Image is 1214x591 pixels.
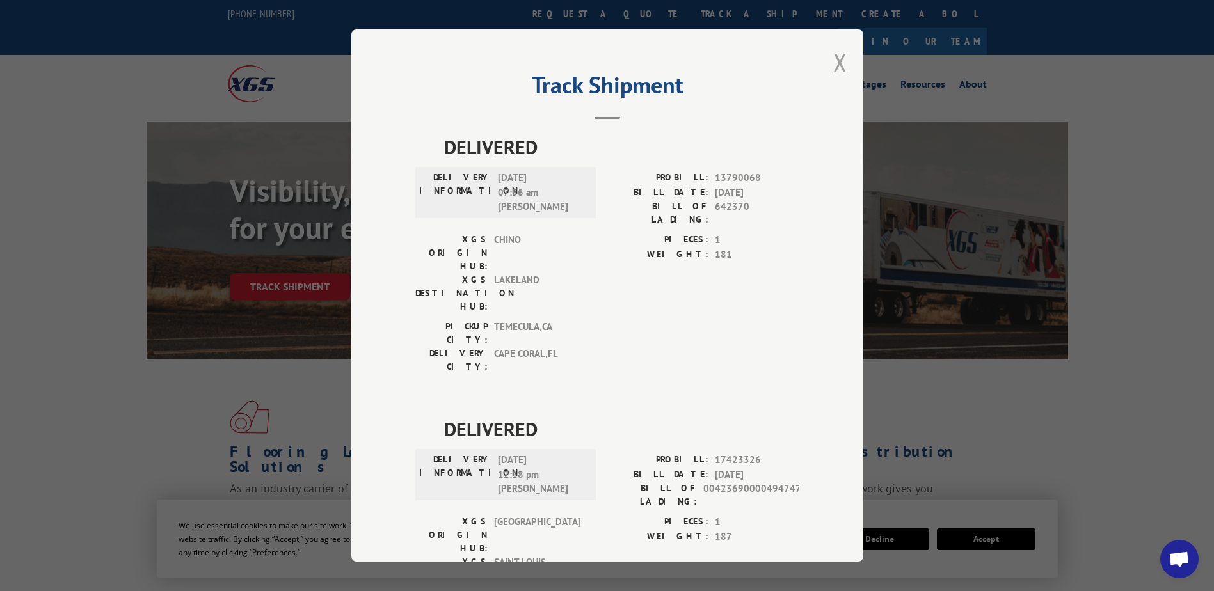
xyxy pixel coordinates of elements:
[715,248,799,262] span: 181
[833,45,847,79] button: Close modal
[415,233,488,273] label: XGS ORIGIN HUB:
[415,273,488,313] label: XGS DESTINATION HUB:
[715,468,799,482] span: [DATE]
[444,132,799,161] span: DELIVERED
[494,320,580,347] span: TEMECULA , CA
[607,515,708,530] label: PIECES:
[494,273,580,313] span: LAKELAND
[607,248,708,262] label: WEIGHT:
[415,515,488,555] label: XGS ORIGIN HUB:
[715,171,799,185] span: 13790068
[444,414,799,443] span: DELIVERED
[415,347,488,374] label: DELIVERY CITY:
[498,171,584,214] span: [DATE] 07:56 am [PERSON_NAME]
[415,76,799,100] h2: Track Shipment
[715,200,799,226] span: 642370
[715,453,799,468] span: 17423326
[419,171,491,214] label: DELIVERY INFORMATION:
[415,320,488,347] label: PICKUP CITY:
[494,515,580,555] span: [GEOGRAPHIC_DATA]
[494,347,580,374] span: CAPE CORAL , FL
[715,515,799,530] span: 1
[607,468,708,482] label: BILL DATE:
[607,233,708,248] label: PIECES:
[607,200,708,226] label: BILL OF LADING:
[498,453,584,496] span: [DATE] 12:18 pm [PERSON_NAME]
[607,482,697,508] label: BILL OF LADING:
[494,233,580,273] span: CHINO
[607,185,708,200] label: BILL DATE:
[607,530,708,544] label: WEIGHT:
[715,233,799,248] span: 1
[703,482,799,508] span: 00423690000494747
[607,453,708,468] label: PROBILL:
[419,453,491,496] label: DELIVERY INFORMATION:
[715,530,799,544] span: 187
[1160,540,1199,578] div: Open chat
[715,185,799,200] span: [DATE]
[607,171,708,185] label: PROBILL:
